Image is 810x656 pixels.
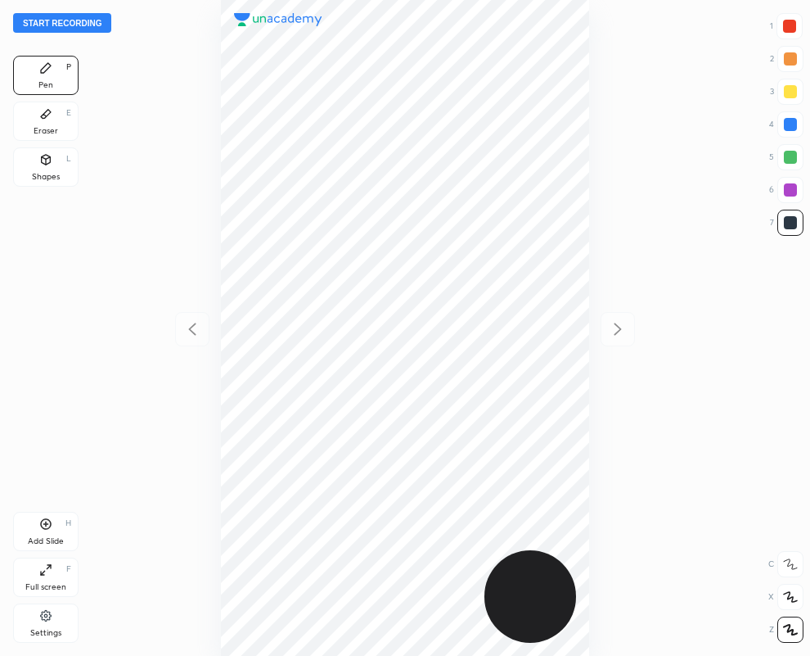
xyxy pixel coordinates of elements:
[32,173,60,181] div: Shapes
[66,63,71,71] div: P
[769,144,803,170] div: 5
[768,584,803,610] div: X
[34,127,58,135] div: Eraser
[768,551,803,577] div: C
[769,617,803,643] div: Z
[28,537,64,545] div: Add Slide
[13,13,111,33] button: Start recording
[38,81,53,89] div: Pen
[25,583,66,591] div: Full screen
[770,210,803,236] div: 7
[234,13,322,26] img: logo.38c385cc.svg
[65,519,71,527] div: H
[770,79,803,105] div: 3
[66,155,71,163] div: L
[770,13,803,39] div: 1
[769,177,803,203] div: 6
[769,111,803,138] div: 4
[30,629,61,637] div: Settings
[66,565,71,573] div: F
[66,109,71,117] div: E
[770,46,803,72] div: 2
